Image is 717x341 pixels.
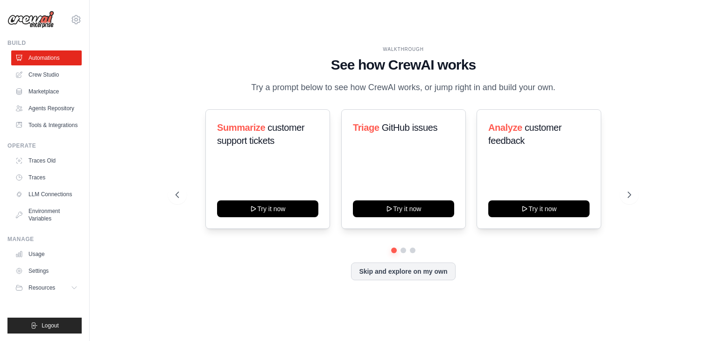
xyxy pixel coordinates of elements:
span: Triage [353,122,380,133]
img: Logo [7,11,54,28]
a: Tools & Integrations [11,118,82,133]
button: Try it now [353,200,454,217]
span: Resources [28,284,55,291]
div: Build [7,39,82,47]
button: Try it now [488,200,590,217]
a: Usage [11,247,82,262]
button: Logout [7,318,82,334]
a: Marketplace [11,84,82,99]
a: Traces Old [11,153,82,168]
a: Agents Repository [11,101,82,116]
span: Logout [42,322,59,329]
a: Automations [11,50,82,65]
div: WALKTHROUGH [176,46,631,53]
div: Operate [7,142,82,149]
span: Summarize [217,122,265,133]
a: Environment Variables [11,204,82,226]
h1: See how CrewAI works [176,57,631,73]
a: LLM Connections [11,187,82,202]
a: Settings [11,263,82,278]
button: Try it now [217,200,318,217]
span: Analyze [488,122,522,133]
a: Crew Studio [11,67,82,82]
button: Resources [11,280,82,295]
div: Manage [7,235,82,243]
p: Try a prompt below to see how CrewAI works, or jump right in and build your own. [246,81,560,94]
a: Traces [11,170,82,185]
span: customer feedback [488,122,562,146]
span: GitHub issues [381,122,437,133]
button: Skip and explore on my own [351,263,455,280]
